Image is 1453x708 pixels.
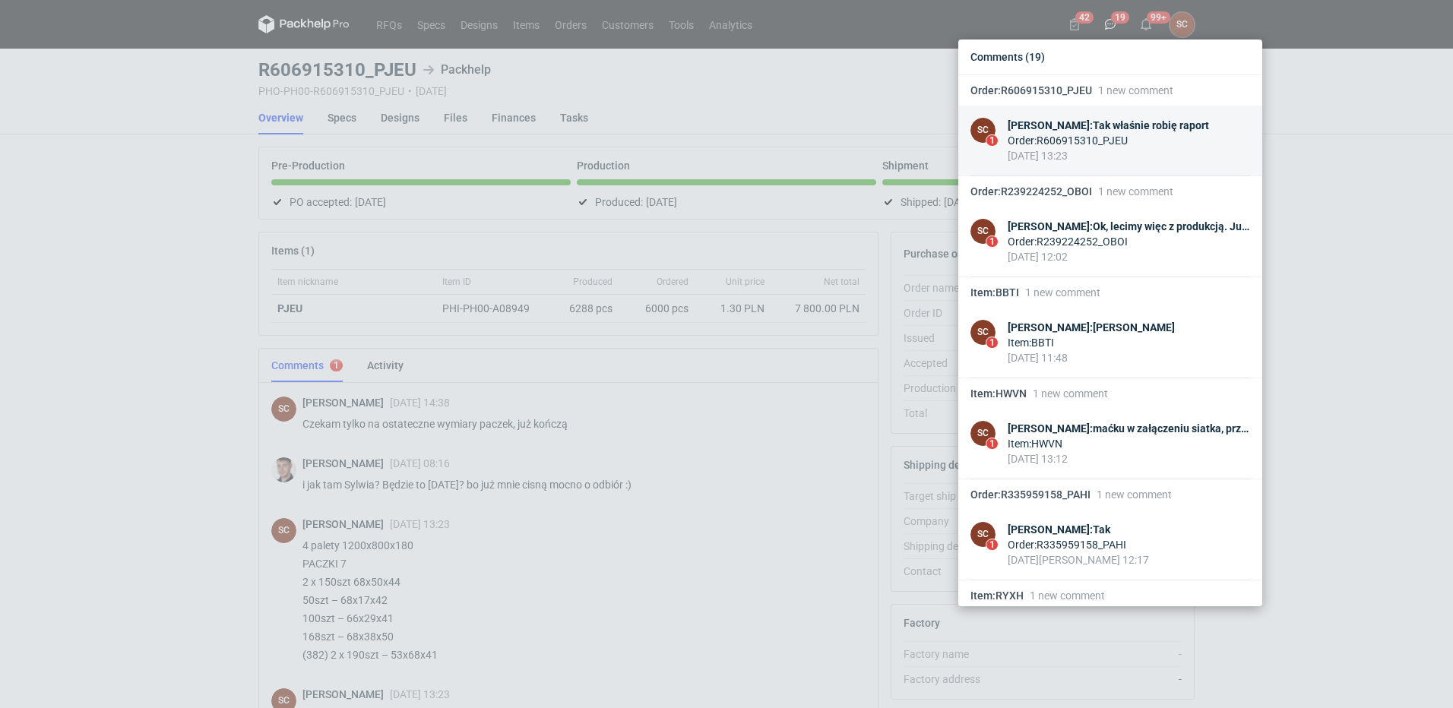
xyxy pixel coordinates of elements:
[1008,249,1250,264] div: [DATE] 12:02
[970,589,1024,602] span: Item : RYXH
[1008,451,1250,466] div: [DATE] 13:12
[1008,522,1149,537] div: [PERSON_NAME] : Tak
[970,488,1091,501] span: Order : R335959158_PAHI
[1008,133,1209,148] div: Order : R606915310_PJEU
[970,118,996,143] figcaption: SC
[970,421,996,446] div: Sylwia Cichórz
[964,46,1256,68] div: Comments (19)
[958,176,1262,207] button: Order:R239224252_OBOI1 new comment
[970,185,1092,198] span: Order : R239224252_OBOI
[970,522,996,547] figcaption: SC
[958,207,1262,277] a: SC1[PERSON_NAME]:Ok, lecimy więc z produkcją. Jutro powinnam zgłosić :-)Order:R239224252_OBOI[DAT...
[970,387,1027,400] span: Item : HWVN
[1008,118,1209,133] div: [PERSON_NAME] : Tak właśnie robię raport
[1030,589,1105,602] span: 1 new comment
[1008,335,1175,350] div: Item : BBTI
[1008,421,1250,436] div: [PERSON_NAME] : maćku w załączeniu siatka, przepraszam za tak długi czas. Prośba o weryfikację z ...
[958,106,1262,176] a: SC1[PERSON_NAME]:Tak właśnie robię raportOrder:R606915310_PJEU[DATE] 13:23
[1008,552,1149,567] div: [DATE][PERSON_NAME] 12:17
[1008,219,1250,234] div: [PERSON_NAME] : Ok, lecimy więc z produkcją. Jutro powinnam zgłosić :-)
[1033,387,1108,400] span: 1 new comment
[1008,350,1175,365] div: [DATE] 11:48
[958,277,1262,308] button: Item:BBTI1 new comment
[970,286,1019,299] span: Item : BBTI
[1008,537,1149,552] div: Order : R335959158_PAHI
[970,320,996,345] div: Sylwia Cichórz
[958,308,1262,378] a: SC1[PERSON_NAME]:[PERSON_NAME]Item:BBTI[DATE] 11:48
[970,320,996,345] figcaption: SC
[958,580,1262,611] button: Item:RYXH1 new comment
[1008,234,1250,249] div: Order : R239224252_OBOI
[958,75,1262,106] button: Order:R606915310_PJEU1 new comment
[1008,436,1250,451] div: Item : HWVN
[1098,185,1173,198] span: 1 new comment
[1025,286,1100,299] span: 1 new comment
[970,421,996,446] figcaption: SC
[970,84,1092,96] span: Order : R606915310_PJEU
[970,219,996,244] figcaption: SC
[1008,148,1209,163] div: [DATE] 13:23
[958,479,1262,510] button: Order:R335959158_PAHI1 new comment
[1097,488,1172,501] span: 1 new comment
[958,510,1262,580] a: SC1[PERSON_NAME]:TakOrder:R335959158_PAHI[DATE][PERSON_NAME] 12:17
[958,378,1262,409] button: Item:HWVN1 new comment
[970,118,996,143] div: Sylwia Cichórz
[1098,84,1173,96] span: 1 new comment
[1008,320,1175,335] div: [PERSON_NAME] : [PERSON_NAME]
[970,522,996,547] div: Sylwia Cichórz
[970,219,996,244] div: Sylwia Cichórz
[958,409,1262,479] a: SC1[PERSON_NAME]:maćku w załączeniu siatka, przepraszam za tak długi czas. Prośba o weryfikację z...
